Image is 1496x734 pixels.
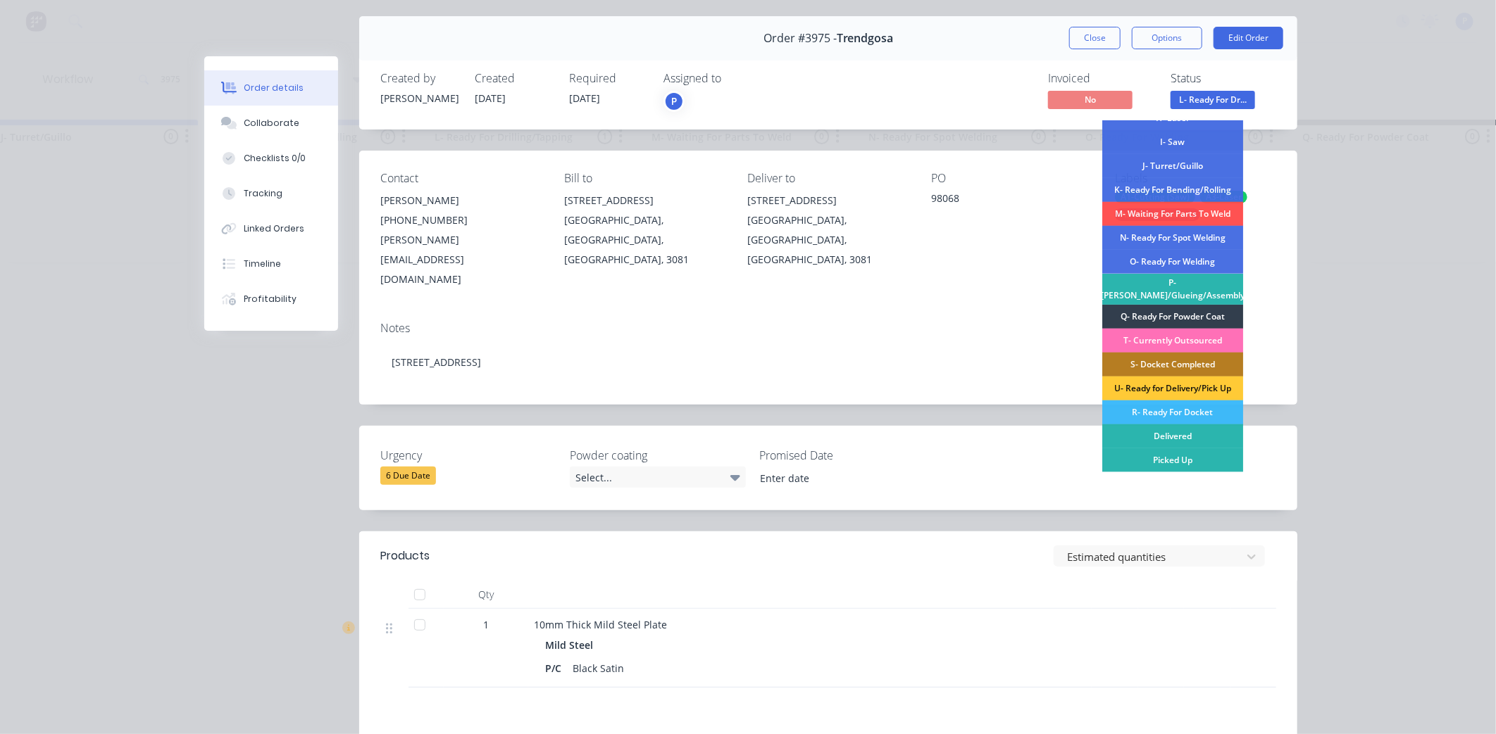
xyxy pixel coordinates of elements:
span: 1 [483,617,489,632]
div: [STREET_ADDRESS][GEOGRAPHIC_DATA], [GEOGRAPHIC_DATA], [GEOGRAPHIC_DATA], 3081 [564,191,725,270]
div: S- Docket Completed [1102,353,1243,377]
button: Options [1132,27,1202,49]
div: O- Ready For Welding [1102,250,1243,274]
button: L- Ready For Dr... [1171,91,1255,112]
div: Invoiced [1048,72,1154,85]
div: [PERSON_NAME] [380,91,458,106]
div: N- Ready For Spot Welding [1102,226,1243,250]
label: Powder coating [570,447,746,464]
div: Contact [380,172,542,185]
div: Created [475,72,552,85]
span: [DATE] [569,91,600,105]
div: [STREET_ADDRESS] [380,341,1276,384]
div: Checklists 0/0 [244,152,306,165]
div: Tracking [244,187,282,200]
span: 10mm Thick Mild Steel Plate [534,618,667,631]
input: Enter date [750,467,925,488]
div: K- Ready For Bending/Rolling [1102,178,1243,202]
div: Qty [444,581,528,609]
div: [PERSON_NAME][PHONE_NUMBER][PERSON_NAME][EMAIL_ADDRESS][DOMAIN_NAME] [380,191,542,289]
div: PO [931,172,1092,185]
div: R- Ready For Docket [1102,400,1243,424]
div: Created by [380,72,458,85]
div: Bill to [564,172,725,185]
div: [PERSON_NAME][EMAIL_ADDRESS][DOMAIN_NAME] [380,230,542,289]
span: No [1048,91,1133,108]
div: 6 Due Date [380,467,436,485]
div: [GEOGRAPHIC_DATA], [GEOGRAPHIC_DATA], [GEOGRAPHIC_DATA], 3081 [748,210,909,270]
button: Linked Orders [204,211,338,246]
button: Edit Order [1214,27,1283,49]
button: Timeline [204,246,338,281]
button: Order details [204,70,338,106]
div: J- Turret/Guillo [1102,154,1243,178]
div: Delivered [1102,424,1243,448]
div: [STREET_ADDRESS] [748,191,909,210]
div: U- Ready for Delivery/Pick Up [1102,377,1243,400]
div: 98068 [931,191,1092,210]
div: P- [PERSON_NAME]/Glueing/Assembly [1102,274,1243,305]
span: Order #3975 - [763,32,837,45]
div: [PERSON_NAME] [380,191,542,210]
div: Deliver to [748,172,909,185]
div: [GEOGRAPHIC_DATA], [GEOGRAPHIC_DATA], [GEOGRAPHIC_DATA], 3081 [564,210,725,270]
div: Black Satin [567,658,630,678]
div: Profitability [244,293,297,305]
div: Order details [244,82,304,94]
div: Required [569,72,647,85]
div: P/C [545,658,567,678]
div: Timeline [244,258,281,270]
div: [PHONE_NUMBER] [380,210,542,230]
button: Profitability [204,281,338,317]
button: Collaborate [204,106,338,141]
div: Mild Steel [545,635,599,655]
div: Collaborate [244,117,299,129]
button: Checklists 0/0 [204,141,338,176]
div: M- Waiting For Parts To Weld [1102,202,1243,226]
div: [STREET_ADDRESS][GEOGRAPHIC_DATA], [GEOGRAPHIC_DATA], [GEOGRAPHIC_DATA], 3081 [748,191,909,270]
div: Select... [570,467,746,488]
span: L- Ready For Dr... [1171,91,1255,108]
div: Products [380,548,430,564]
span: [DATE] [475,91,506,105]
div: [STREET_ADDRESS] [564,191,725,210]
div: Linked Orders [244,222,304,235]
span: Trendgosa [837,32,893,45]
label: Promised Date [759,447,935,464]
button: P [663,91,685,112]
label: Urgency [380,447,556,464]
div: Picked Up [1102,448,1243,472]
div: T- Currently Outsourced [1102,329,1243,353]
div: Notes [380,322,1276,335]
button: Close [1069,27,1121,49]
div: Assigned to [663,72,804,85]
div: Status [1171,72,1276,85]
div: I- Saw [1102,130,1243,154]
div: Q- Ready For Powder Coat [1102,305,1243,329]
button: Tracking [204,176,338,211]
